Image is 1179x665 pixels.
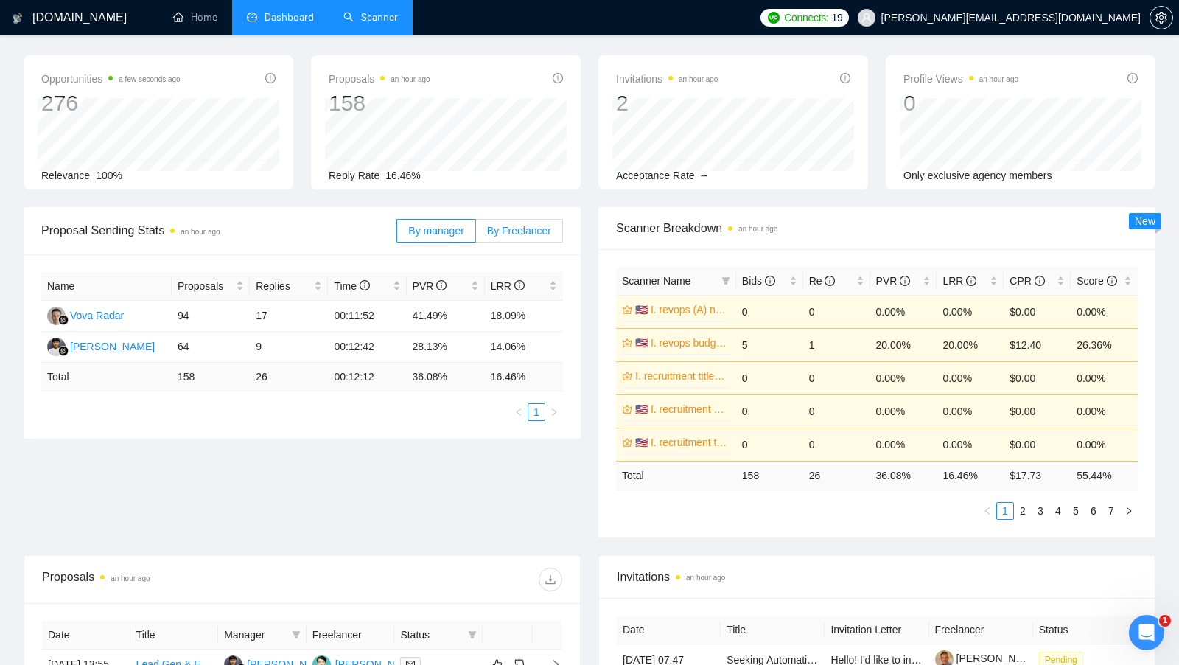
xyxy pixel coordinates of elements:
[870,461,937,490] td: 36.08 %
[765,276,775,286] span: info-circle
[111,574,150,582] time: an hour ago
[1010,275,1044,287] span: CPR
[1107,276,1117,286] span: info-circle
[803,328,870,361] td: 1
[41,89,181,117] div: 276
[679,75,718,83] time: an hour ago
[250,332,328,363] td: 9
[622,371,632,381] span: crown
[966,276,976,286] span: info-circle
[407,363,485,391] td: 36.08 %
[1102,502,1120,520] li: 7
[617,568,1137,586] span: Invitations
[738,225,777,233] time: an hour ago
[1004,461,1071,490] td: $ 17.73
[1150,12,1172,24] span: setting
[510,403,528,421] li: Previous Page
[58,346,69,356] img: gigradar-bm.png
[870,361,937,394] td: 0.00%
[47,309,124,321] a: VRVova Radar
[1004,361,1071,394] td: $0.00
[1032,502,1049,520] li: 3
[13,7,23,30] img: logo
[545,403,563,421] button: right
[514,408,523,417] span: left
[329,70,430,88] span: Proposals
[616,461,736,490] td: Total
[1071,428,1138,461] td: 0.00%
[832,10,843,26] span: 19
[622,404,632,414] span: crown
[224,627,286,643] span: Manager
[784,10,828,26] span: Connects:
[1014,502,1032,520] li: 2
[736,461,803,490] td: 158
[942,275,976,287] span: LRR
[937,428,1004,461] td: 0.00%
[1150,12,1173,24] a: setting
[250,363,328,391] td: 26
[616,170,695,181] span: Acceptance Rate
[635,302,727,318] a: 🇺🇸 I. revops (A) no budget US only titles
[485,301,563,332] td: 18.09%
[172,272,250,301] th: Proposals
[937,295,1004,328] td: 0.00%
[172,301,250,332] td: 94
[1159,615,1171,627] span: 1
[1033,616,1137,644] th: Status
[870,428,937,461] td: 0.00%
[1004,428,1071,461] td: $0.00
[1077,275,1116,287] span: Score
[979,502,996,520] li: Previous Page
[265,11,314,24] span: Dashboard
[408,225,463,237] span: By manager
[407,301,485,332] td: 41.49%
[343,11,398,24] a: searchScanner
[768,12,780,24] img: upwork-logo.png
[250,301,328,332] td: 17
[803,428,870,461] td: 0
[400,627,462,643] span: Status
[1067,502,1085,520] li: 5
[1124,506,1133,515] span: right
[289,624,304,646] span: filter
[550,408,559,417] span: right
[256,278,311,294] span: Replies
[334,280,369,292] span: Time
[1004,328,1071,361] td: $12.40
[635,368,727,384] a: I. recruitment titles (C)
[41,363,172,391] td: Total
[307,621,395,650] th: Freelancer
[937,394,1004,428] td: 0.00%
[622,338,632,348] span: crown
[292,630,301,639] span: filter
[510,403,528,421] button: left
[870,328,937,361] td: 20.00%
[465,624,480,646] span: filter
[328,301,406,332] td: 00:11:52
[47,338,66,356] img: RT
[617,616,721,644] th: Date
[1068,503,1084,519] a: 5
[539,568,562,591] button: download
[70,338,155,355] div: [PERSON_NAME]
[553,73,563,83] span: info-circle
[528,403,545,421] li: 1
[718,270,733,292] span: filter
[616,219,1138,237] span: Scanner Breakdown
[686,574,725,582] time: an hour ago
[528,404,545,420] a: 1
[247,12,257,22] span: dashboard
[979,502,996,520] button: left
[265,73,276,83] span: info-circle
[218,621,307,650] th: Manager
[96,170,122,181] span: 100%
[130,621,219,650] th: Title
[1120,502,1138,520] button: right
[876,275,911,287] span: PVR
[42,621,130,650] th: Date
[937,328,1004,361] td: 20.00%
[173,11,217,24] a: homeHome
[809,275,836,287] span: Re
[616,89,718,117] div: 2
